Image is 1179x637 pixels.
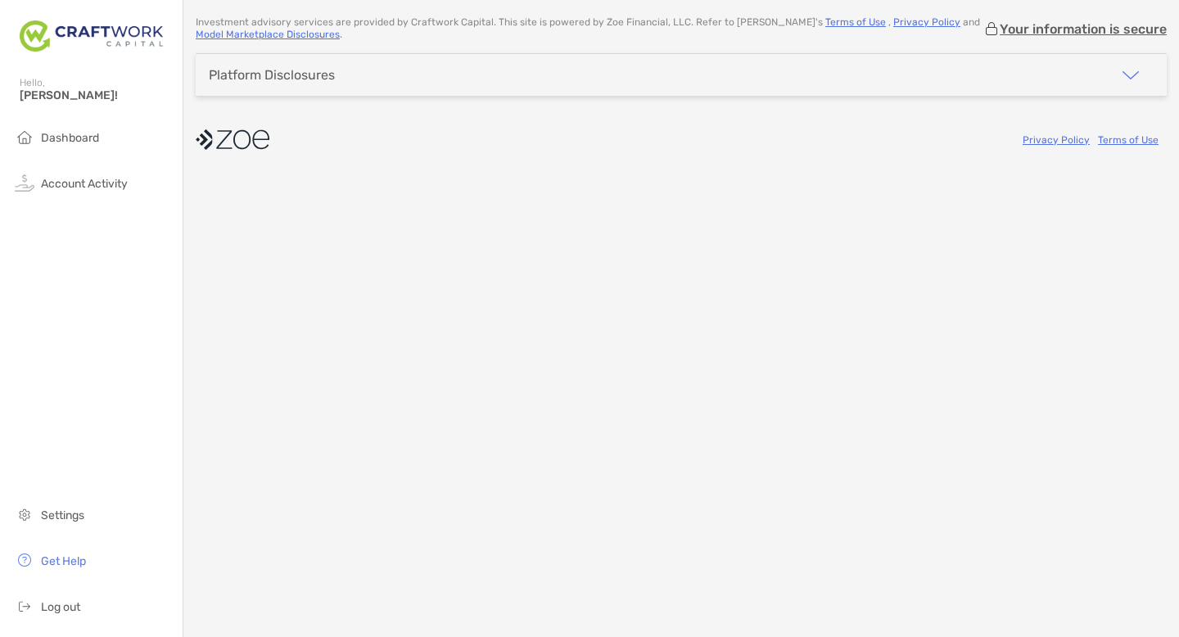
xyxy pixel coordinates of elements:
[15,127,34,147] img: household icon
[893,16,960,28] a: Privacy Policy
[196,29,340,40] a: Model Marketplace Disclosures
[41,600,80,614] span: Log out
[41,508,84,522] span: Settings
[196,121,269,158] img: company logo
[1023,134,1090,146] a: Privacy Policy
[15,550,34,570] img: get-help icon
[1121,66,1141,85] img: icon arrow
[41,554,86,568] span: Get Help
[15,173,34,192] img: activity icon
[1098,134,1159,146] a: Terms of Use
[20,88,173,102] span: [PERSON_NAME]!
[825,16,886,28] a: Terms of Use
[41,177,128,191] span: Account Activity
[41,131,99,145] span: Dashboard
[20,7,163,66] img: Zoe Logo
[196,16,983,41] p: Investment advisory services are provided by Craftwork Capital . This site is powered by Zoe Fina...
[15,596,34,616] img: logout icon
[209,67,335,83] div: Platform Disclosures
[15,504,34,524] img: settings icon
[1000,21,1167,37] p: Your information is secure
